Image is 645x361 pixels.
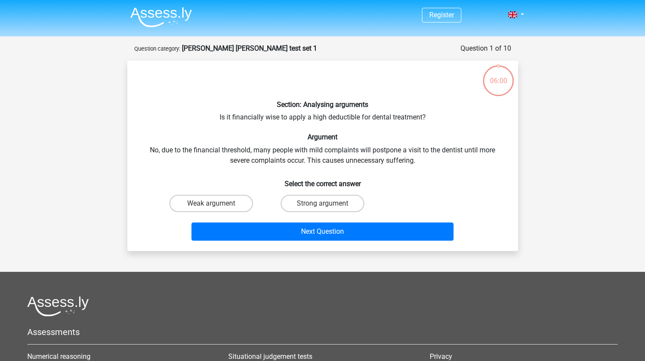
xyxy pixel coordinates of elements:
h6: Select the correct answer [141,173,504,188]
button: Next Question [191,222,454,241]
div: 06:00 [482,64,515,86]
img: Assessly [130,7,192,27]
h6: Argument [141,133,504,141]
h6: Section: Analysing arguments [141,100,504,109]
label: Weak argument [169,195,253,212]
a: Situational judgement tests [228,352,312,361]
div: Is it financially wise to apply a high deductible for dental treatment? No, due to the financial ... [131,68,515,244]
a: Numerical reasoning [27,352,91,361]
label: Strong argument [281,195,364,212]
a: Register [429,11,454,19]
strong: [PERSON_NAME] [PERSON_NAME] test set 1 [182,44,317,52]
a: Privacy [430,352,452,361]
div: Question 1 of 10 [460,43,511,54]
small: Question category: [134,45,180,52]
h5: Assessments [27,327,618,337]
img: Assessly logo [27,296,89,316]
